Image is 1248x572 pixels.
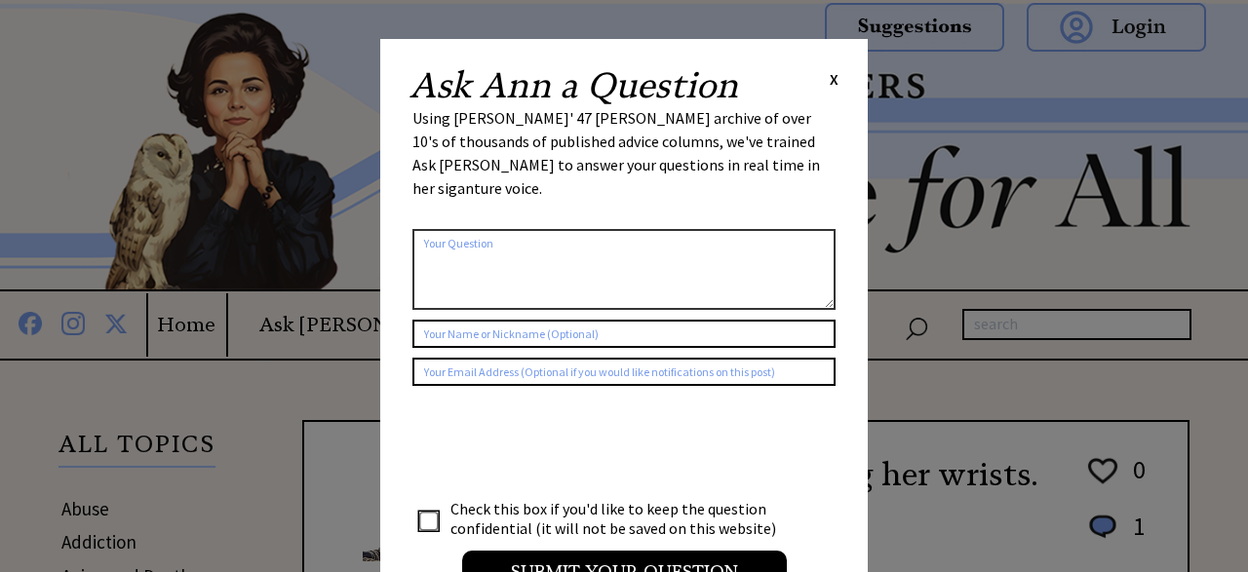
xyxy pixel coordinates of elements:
h2: Ask Ann a Question [409,68,738,103]
input: Your Name or Nickname (Optional) [412,320,836,348]
input: Your Email Address (Optional if you would like notifications on this post) [412,358,836,386]
td: Check this box if you'd like to keep the question confidential (it will not be saved on this webs... [449,498,795,539]
iframe: reCAPTCHA [412,405,709,481]
span: X [830,69,838,89]
div: Using [PERSON_NAME]' 47 [PERSON_NAME] archive of over 10's of thousands of published advice colum... [412,106,836,219]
